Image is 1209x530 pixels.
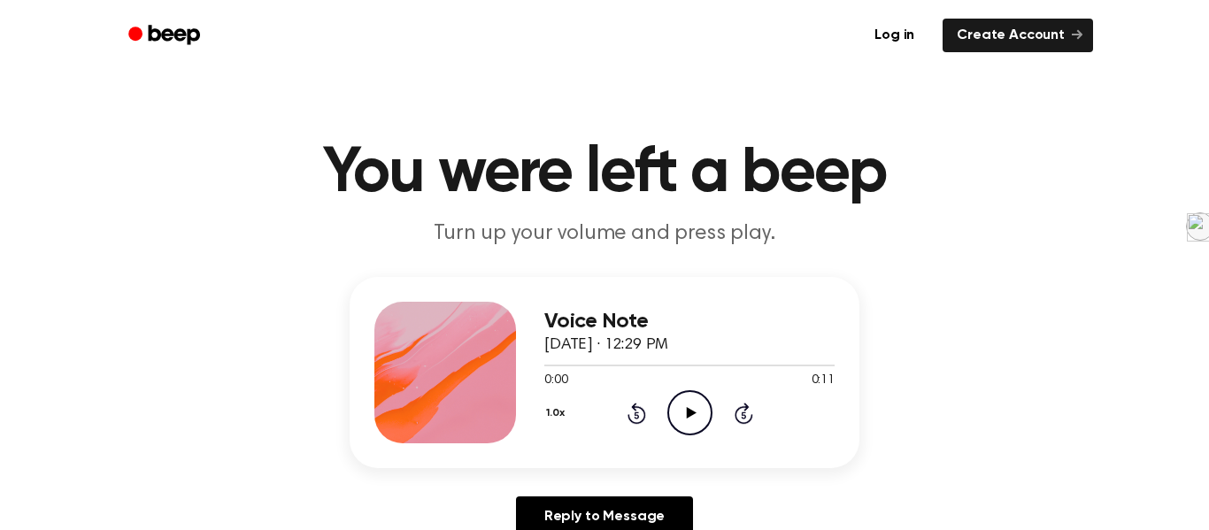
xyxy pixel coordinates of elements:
button: 1.0x [544,398,571,428]
h1: You were left a beep [151,142,1058,205]
a: Beep [116,19,216,53]
h3: Voice Note [544,310,835,334]
span: 0:11 [812,372,835,390]
span: [DATE] · 12:29 PM [544,337,668,353]
a: Log in [857,15,932,56]
span: 0:00 [544,372,567,390]
a: Create Account [943,19,1093,52]
p: Turn up your volume and press play. [265,219,944,249]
